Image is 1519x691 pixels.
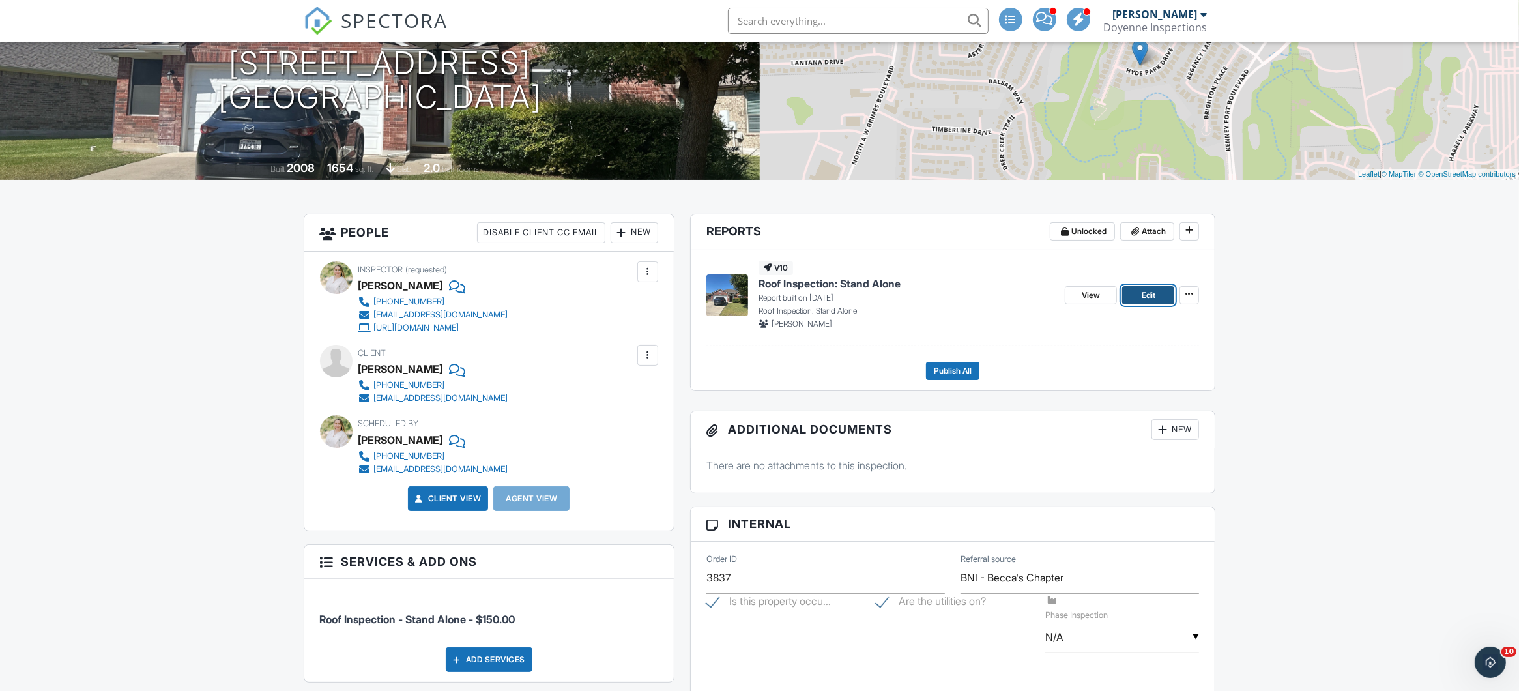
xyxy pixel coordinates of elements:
div: [EMAIL_ADDRESS][DOMAIN_NAME] [374,393,508,404]
div: [EMAIL_ADDRESS][DOMAIN_NAME] [374,464,508,475]
span: Scheduled By [358,419,419,428]
a: [EMAIL_ADDRESS][DOMAIN_NAME] [358,463,508,476]
span: Built [270,164,285,174]
div: New [611,222,658,243]
div: | [1355,169,1519,180]
a: © MapTiler [1382,170,1417,178]
div: 1654 [327,161,353,175]
img: The Best Home Inspection Software - Spectora [304,7,332,35]
div: Doyenne Inspections [1104,21,1208,34]
a: [PHONE_NUMBER] [358,450,508,463]
a: Client View [412,492,482,505]
div: Disable Client CC Email [477,222,605,243]
div: [PHONE_NUMBER] [374,380,445,390]
div: [PERSON_NAME] [1113,8,1198,21]
span: bathrooms [442,164,479,174]
span: SPECTORA [341,7,448,34]
label: Are the utilities on? [876,595,986,611]
h3: Additional Documents [691,411,1215,448]
h1: [STREET_ADDRESS] [GEOGRAPHIC_DATA] [218,46,542,115]
span: Inspector [358,265,403,274]
div: 2.0 [424,161,440,175]
p: There are no attachments to this inspection. [706,458,1200,473]
span: sq. ft. [355,164,373,174]
div: [EMAIL_ADDRESS][DOMAIN_NAME] [374,310,508,320]
label: Referral source [961,553,1016,565]
input: Search everything... [728,8,989,34]
label: Is this property occupied? [706,595,831,611]
span: Roof Inspection - Stand Alone - $150.00 [320,613,515,626]
a: SPECTORA [304,18,448,45]
h3: Services & Add ons [304,545,674,579]
h3: People [304,214,674,252]
div: [PHONE_NUMBER] [374,297,445,307]
a: [EMAIL_ADDRESS][DOMAIN_NAME] [358,308,508,321]
div: [PERSON_NAME] [358,276,443,295]
div: New [1151,419,1199,440]
a: [EMAIL_ADDRESS][DOMAIN_NAME] [358,392,508,405]
h3: Internal [691,507,1215,541]
span: slab [397,164,411,174]
a: [PHONE_NUMBER] [358,379,508,392]
div: [PHONE_NUMBER] [374,451,445,462]
li: Service: Roof Inspection - Stand Alone [320,589,658,637]
a: [PHONE_NUMBER] [358,295,508,308]
a: [URL][DOMAIN_NAME] [358,321,508,334]
a: © OpenStreetMap contributors [1419,170,1516,178]
div: [PERSON_NAME] [358,430,443,450]
div: [PERSON_NAME] [358,359,443,379]
div: [URL][DOMAIN_NAME] [374,323,459,333]
label: Phase Inspection [1045,594,1199,620]
label: Order ID [706,553,737,565]
div: Add Services [446,647,532,672]
a: Leaflet [1358,170,1380,178]
div: 2008 [287,161,315,175]
span: (requested) [406,265,448,274]
iframe: Intercom live chat [1475,647,1506,678]
span: 10 [1501,647,1516,657]
span: Client [358,348,386,358]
